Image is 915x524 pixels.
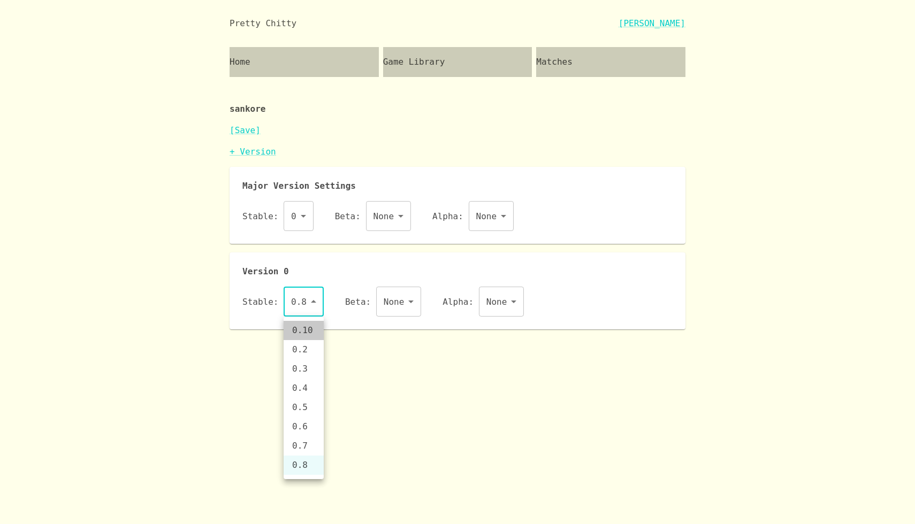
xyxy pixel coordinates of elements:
li: 0.4 [284,379,324,398]
li: 0.2 [284,340,324,359]
li: 0.8 [284,456,324,475]
li: 0.6 [284,417,324,436]
li: 0.10 [284,321,324,340]
li: 0.3 [284,359,324,379]
li: 0.7 [284,436,324,456]
li: 0.5 [284,398,324,417]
